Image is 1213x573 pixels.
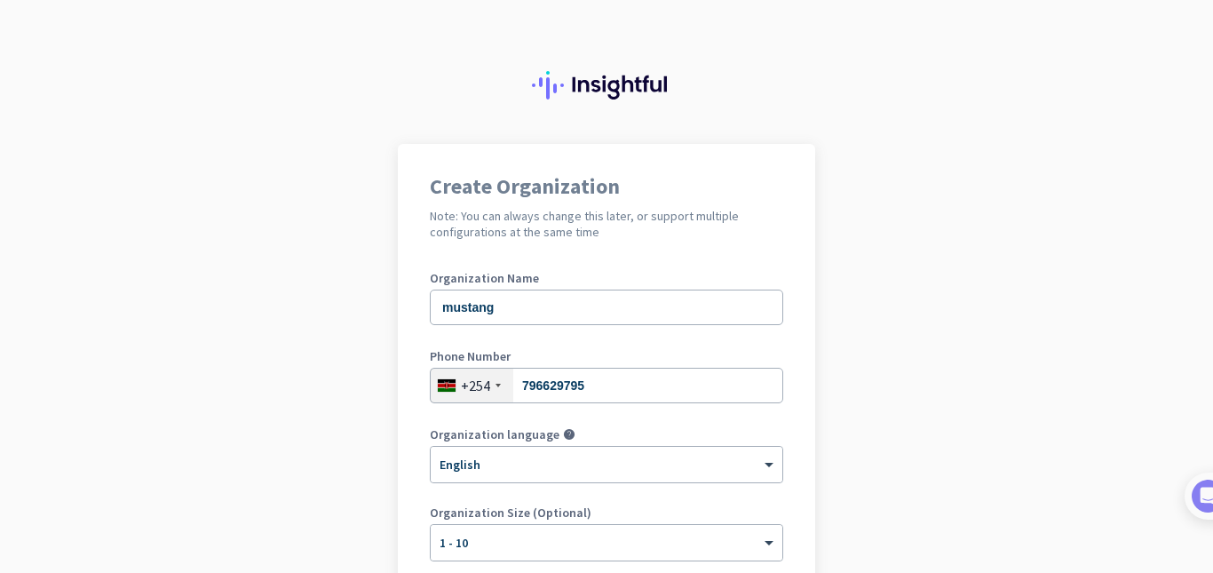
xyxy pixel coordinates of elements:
img: Insightful [532,71,681,99]
label: Organization Name [430,272,783,284]
label: Organization language [430,428,559,441]
div: +254 [461,377,490,394]
label: Organization Size (Optional) [430,506,783,519]
h1: Create Organization [430,176,783,197]
input: What is the name of your organization? [430,290,783,325]
input: 20 2012345 [430,368,783,403]
h2: Note: You can always change this later, or support multiple configurations at the same time [430,208,783,240]
label: Phone Number [430,350,783,362]
i: help [563,428,575,441]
